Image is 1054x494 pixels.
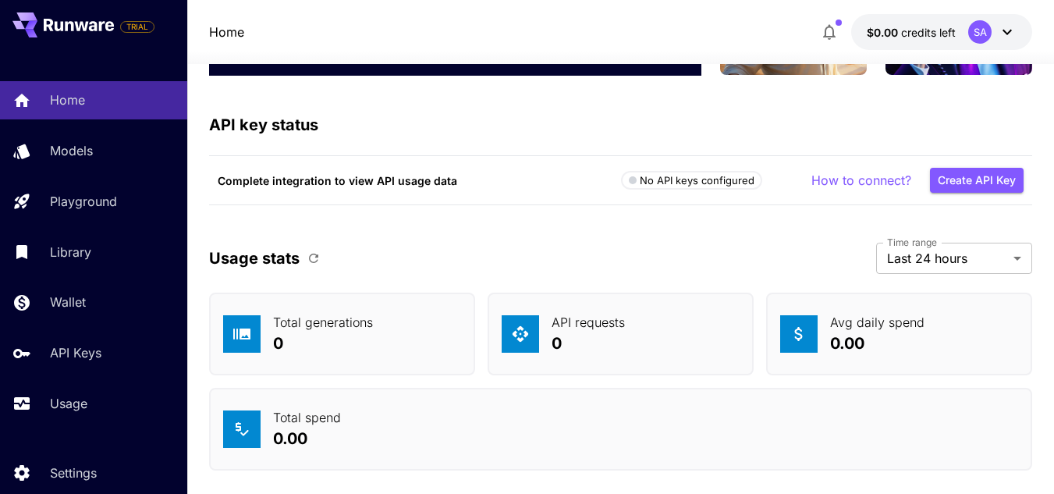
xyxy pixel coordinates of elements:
button: $0.00SA [851,14,1032,50]
span: $0.00 [867,26,901,39]
p: 0.00 [273,427,341,450]
p: 0 [552,332,625,355]
span: Last 24 hours [887,249,1007,268]
p: 0.00 [830,332,924,355]
p: Total spend [273,408,341,427]
div: SA [968,20,992,44]
button: How to connect? [811,171,911,190]
p: Total generations [273,313,373,332]
span: credits left [901,26,956,39]
label: Time range [887,236,937,249]
p: API key status [209,113,318,137]
p: Settings [50,464,97,482]
p: Models [50,141,93,160]
span: Add your payment card to enable full platform functionality. [120,17,154,36]
p: Library [50,243,91,261]
p: Playground [50,192,117,211]
button: Create API Key [930,168,1024,194]
div: No API keys configured [629,173,755,189]
a: Home [209,23,244,41]
p: API Keys [50,343,101,362]
nav: breadcrumb [209,23,244,41]
div: $0.00 [867,24,956,41]
p: API requests [552,313,625,332]
p: Wallet [50,293,86,311]
span: TRIAL [121,21,154,33]
p: Avg daily spend [830,313,924,332]
p: Complete integration to view API usage data [218,172,621,189]
p: Home [50,91,85,109]
p: Usage [50,394,87,413]
p: 0 [273,332,373,355]
p: Usage stats [209,247,300,270]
